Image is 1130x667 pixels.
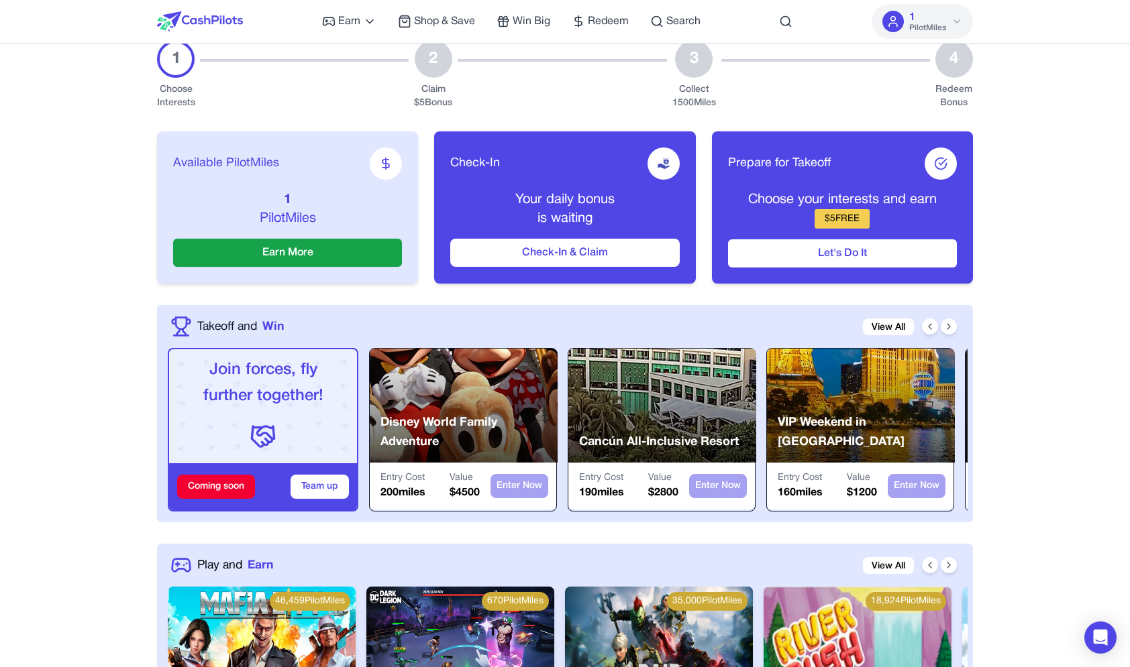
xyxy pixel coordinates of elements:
span: 1 [909,9,915,25]
p: Choose your interests and earn [728,190,957,209]
a: View All [863,557,914,574]
button: Let's Do It [728,239,957,267]
div: 18,924 PilotMiles [866,592,946,611]
p: 200 miles [380,485,425,501]
p: Disney World Family Adventure [380,413,558,452]
p: Entry Cost [380,471,425,485]
div: Open Intercom Messenger [1084,621,1117,654]
p: Entry Cost [579,471,624,485]
p: $ 1200 [847,485,877,501]
a: Search [650,13,701,29]
a: Play andEarn [197,556,273,574]
span: Check-In [450,154,500,173]
span: Prepare for Takeoff [728,154,831,173]
p: 1 [173,190,402,209]
p: PilotMiles [173,209,402,228]
div: 670 PilotMiles [482,592,549,611]
span: Play and [197,556,242,574]
a: Shop & Save [398,13,475,29]
span: Available PilotMiles [173,154,279,173]
p: Join forces, fly further together! [180,357,346,410]
p: Value [648,471,678,485]
button: Earn More [173,239,402,267]
div: Collect 1500 Miles [672,83,716,110]
p: 190 miles [579,485,624,501]
span: Shop & Save [414,13,475,29]
p: Entry Cost [778,471,823,485]
p: 160 miles [778,485,823,501]
button: Team up [291,475,349,499]
img: CashPilots Logo [157,11,243,32]
span: Search [666,13,701,29]
span: Win [262,318,284,335]
div: Choose Interests [157,83,195,110]
div: Redeem Bonus [935,83,973,110]
a: Earn [322,13,376,29]
p: Your daily bonus [450,190,679,209]
div: 35,000 PilotMiles [667,592,748,611]
div: 1 [157,40,195,78]
p: Value [450,471,480,485]
p: $ 2800 [648,485,678,501]
a: Win Big [497,13,550,29]
div: Coming soon [177,475,255,499]
span: Earn [338,13,360,29]
span: Takeoff and [197,318,257,335]
a: Takeoff andWin [197,318,284,335]
div: $ 5 FREE [815,209,870,229]
p: Value [847,471,877,485]
img: receive-dollar [657,157,670,170]
div: 2 [415,40,452,78]
span: Redeem [588,13,629,29]
button: Enter Now [689,474,747,498]
div: 4 [935,40,973,78]
div: Claim $ 5 Bonus [414,83,452,110]
p: $ 4500 [450,485,480,501]
button: Enter Now [491,474,548,498]
button: Enter Now [888,474,945,498]
div: 3 [675,40,713,78]
p: VIP Weekend in [GEOGRAPHIC_DATA] [778,413,955,452]
span: is waiting [537,213,593,225]
span: Win Big [513,13,550,29]
a: View All [863,318,914,335]
span: Earn [248,556,273,574]
p: Cancún All-Inclusive Resort [579,432,739,452]
button: 1PilotMiles [872,4,973,39]
span: PilotMiles [909,23,946,34]
div: 46,459 PilotMiles [270,592,350,611]
button: Check-In & Claim [450,239,679,267]
a: Redeem [572,13,629,29]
